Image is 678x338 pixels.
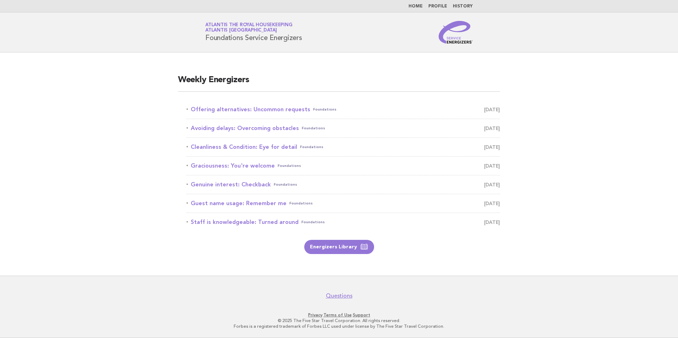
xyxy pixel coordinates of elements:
[453,4,473,9] a: History
[300,142,323,152] span: Foundations
[484,161,500,171] span: [DATE]
[326,292,352,299] a: Questions
[439,21,473,44] img: Service Energizers
[484,198,500,208] span: [DATE]
[178,74,500,92] h2: Weekly Energizers
[484,105,500,114] span: [DATE]
[187,217,500,227] a: Staff is knowledgeable: Turned aroundFoundations [DATE]
[289,198,313,208] span: Foundations
[187,161,500,171] a: Graciousness: You're welcomeFoundations [DATE]
[484,123,500,133] span: [DATE]
[409,4,423,9] a: Home
[278,161,301,171] span: Foundations
[187,105,500,114] a: Offering alternatives: Uncommon requestsFoundations [DATE]
[187,142,500,152] a: Cleanliness & Condition: Eye for detailFoundations [DATE]
[205,23,292,33] a: Atlantis the Royal HousekeepingAtlantis [GEOGRAPHIC_DATA]
[187,180,500,190] a: Genuine interest: CheckbackFoundations [DATE]
[187,198,500,208] a: Guest name usage: Remember meFoundations [DATE]
[484,217,500,227] span: [DATE]
[428,4,447,9] a: Profile
[304,240,374,254] a: Energizers Library
[484,180,500,190] span: [DATE]
[301,217,325,227] span: Foundations
[122,318,556,323] p: © 2025 The Five Star Travel Corporation. All rights reserved.
[187,123,500,133] a: Avoiding delays: Overcoming obstaclesFoundations [DATE]
[353,312,370,317] a: Support
[122,323,556,329] p: Forbes is a registered trademark of Forbes LLC used under license by The Five Star Travel Corpora...
[313,105,337,114] span: Foundations
[308,312,322,317] a: Privacy
[205,28,277,33] span: Atlantis [GEOGRAPHIC_DATA]
[205,23,302,41] h1: Foundations Service Energizers
[323,312,352,317] a: Terms of Use
[274,180,297,190] span: Foundations
[122,312,556,318] p: · ·
[302,123,325,133] span: Foundations
[484,142,500,152] span: [DATE]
